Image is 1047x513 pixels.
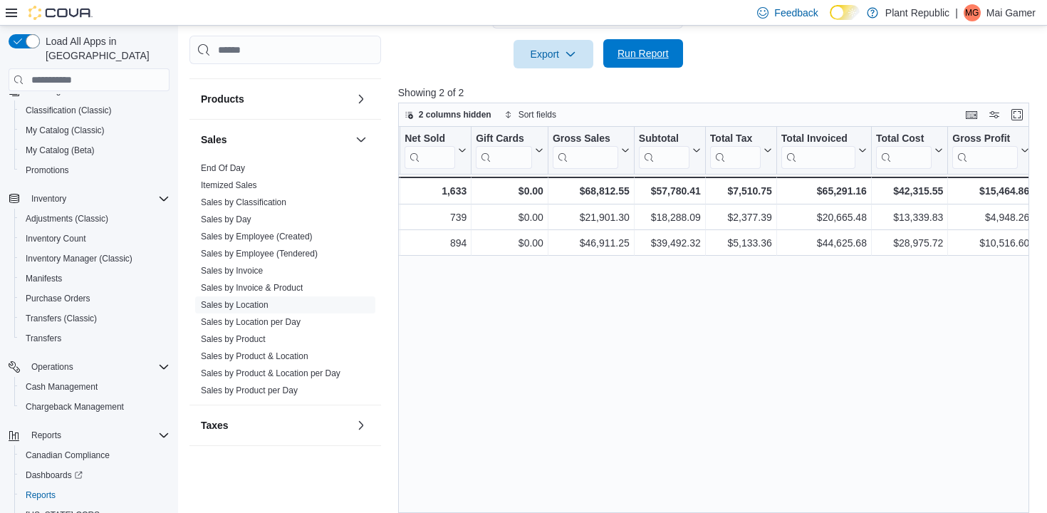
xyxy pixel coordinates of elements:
div: $46,911.25 [553,234,630,252]
div: $2,377.39 [710,209,772,226]
div: $68,812.55 [553,182,630,199]
button: Products [201,92,350,106]
div: Gross Profit [952,133,1018,146]
div: $0.00 [476,209,543,226]
span: Operations [31,361,73,373]
span: Transfers [20,330,170,347]
button: Inventory [26,190,72,207]
span: Classification (Classic) [20,102,170,119]
a: Sales by Product per Day [201,385,298,395]
span: Sales by Day [201,214,251,225]
div: Gift Card Sales [476,133,532,169]
a: Cash Management [20,378,103,395]
a: Sales by Location per Day [201,317,301,327]
span: Sales by Product & Location per Day [201,368,340,379]
span: Reports [31,430,61,441]
span: Inventory [26,190,170,207]
a: Manifests [20,270,68,287]
button: Canadian Compliance [14,445,175,465]
div: Total Tax [710,133,761,169]
span: Promotions [20,162,170,179]
a: Sales by Invoice & Product [201,283,303,293]
div: $65,291.16 [781,182,867,199]
button: Enter fullscreen [1009,106,1026,123]
span: Reports [20,487,170,504]
div: 739 [405,209,467,226]
div: Subtotal [639,133,689,169]
button: Total Tax [710,133,772,169]
button: Cash Management [14,377,175,397]
span: End Of Day [201,162,245,174]
button: Net Sold [405,133,467,169]
button: Sales [201,133,350,147]
button: Adjustments (Classic) [14,209,175,229]
a: My Catalog (Classic) [20,122,110,139]
span: Reports [26,489,56,501]
div: Total Cost [876,133,932,169]
div: $42,315.55 [876,182,943,199]
a: Chargeback Management [20,398,130,415]
button: Reports [3,425,175,445]
button: Sort fields [499,106,562,123]
span: My Catalog (Beta) [26,145,95,156]
p: Showing 2 of 2 [398,85,1036,100]
span: Dashboards [20,467,170,484]
button: Reports [14,485,175,505]
span: Sales by Product [201,333,266,345]
button: Total Cost [876,133,943,169]
span: Adjustments (Classic) [26,213,108,224]
a: My Catalog (Beta) [20,142,100,159]
div: Total Tax [710,133,761,146]
span: Transfers (Classic) [26,313,97,324]
button: Display options [986,106,1003,123]
span: Manifests [20,270,170,287]
a: Sales by Invoice [201,266,263,276]
div: Total Cost [876,133,932,146]
span: Sort fields [519,109,556,120]
div: Total Invoiced [781,133,855,169]
span: MG [965,4,979,21]
span: Sales by Location per Day [201,316,301,328]
span: Cash Management [26,381,98,393]
button: Gross Profit [952,133,1029,169]
span: Sales by Invoice [201,265,263,276]
a: Inventory Count [20,230,92,247]
button: Inventory Count [14,229,175,249]
span: Manifests [26,273,62,284]
a: Sales by Day [201,214,251,224]
button: 2 columns hidden [399,106,497,123]
span: Dashboards [26,470,83,481]
span: Sales by Employee (Tendered) [201,248,318,259]
button: Taxes [353,417,370,434]
p: | [955,4,958,21]
a: Transfers (Classic) [20,310,103,327]
div: Gross Sales [553,133,618,146]
span: My Catalog (Beta) [20,142,170,159]
a: Sales by Product & Location per Day [201,368,340,378]
a: Sales by Product [201,334,266,344]
div: $0.00 [476,234,543,252]
span: Sales by Location [201,299,269,311]
button: Export [514,40,593,68]
span: Transfers (Classic) [20,310,170,327]
span: Purchase Orders [26,293,90,304]
button: Reports [26,427,67,444]
div: $13,339.83 [876,209,943,226]
button: Operations [3,357,175,377]
span: My Catalog (Classic) [20,122,170,139]
p: Mai Gamer [986,4,1036,21]
a: Itemized Sales [201,180,257,190]
span: Sales by Classification [201,197,286,208]
div: $7,510.75 [710,182,772,199]
button: Gift Cards [476,133,543,169]
div: $15,464.86 [952,182,1029,199]
span: Itemized Sales [201,180,257,191]
div: Gift Cards [476,133,532,146]
div: 1,633 [405,182,467,199]
div: $18,288.09 [639,209,701,226]
button: Products [353,90,370,108]
button: Chargeback Management [14,397,175,417]
a: Sales by Location [201,300,269,310]
div: $28,975.72 [876,234,943,252]
div: Gross Profit [952,133,1018,169]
